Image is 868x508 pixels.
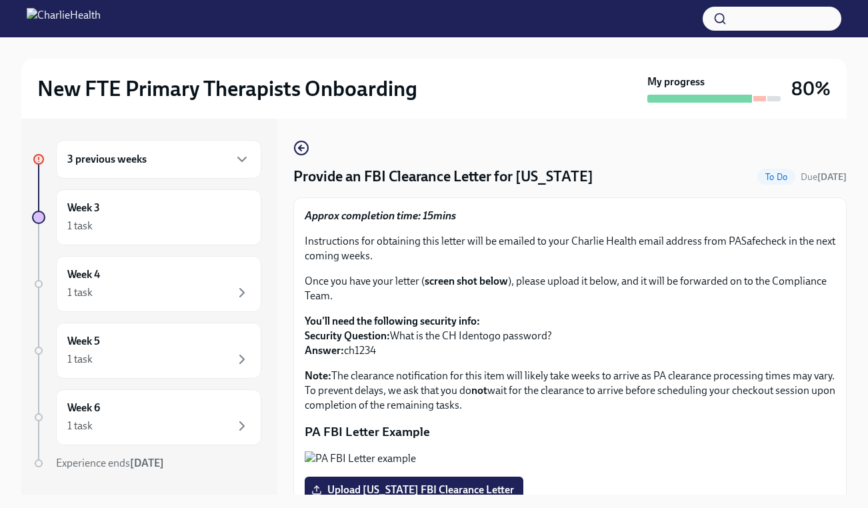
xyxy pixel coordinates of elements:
a: Week 41 task [32,256,261,312]
strong: screen shot below [425,275,508,287]
span: Experience ends [56,457,164,469]
strong: [DATE] [130,457,164,469]
span: Due [801,171,847,183]
h2: New FTE Primary Therapists Onboarding [37,75,417,102]
strong: [DATE] [817,171,847,183]
label: Upload [US_STATE] FBI Clearance Letter [305,477,523,503]
div: 1 task [67,285,93,300]
strong: Answer: [305,344,344,357]
strong: Security Question: [305,329,390,342]
h3: 80% [791,77,831,101]
p: What is the CH Identogo password? ch1234 [305,314,835,358]
a: Week 61 task [32,389,261,445]
p: PA FBI Letter Example [305,423,835,441]
h6: 3 previous weeks [67,152,147,167]
strong: Note: [305,369,331,382]
strong: You'll need the following security info: [305,315,480,327]
strong: not [471,384,487,397]
div: 1 task [67,352,93,367]
h6: Week 6 [67,401,100,415]
h6: Week 4 [67,267,100,282]
span: October 10th, 2025 10:00 [801,171,847,183]
h6: Week 3 [67,201,100,215]
a: Week 31 task [32,189,261,245]
span: Upload [US_STATE] FBI Clearance Letter [314,483,514,497]
span: To Do [757,172,795,182]
p: Instructions for obtaining this letter will be emailed to your Charlie Health email address from ... [305,234,835,263]
p: Once you have your letter ( ), please upload it below, and it will be forwarded on to the Complia... [305,274,835,303]
a: Week 51 task [32,323,261,379]
button: Zoom image [305,451,835,466]
div: 3 previous weeks [56,140,261,179]
img: CharlieHealth [27,8,101,29]
h6: Week 5 [67,334,100,349]
p: The clearance notification for this item will likely take weeks to arrive as PA clearance process... [305,369,835,413]
div: 1 task [67,219,93,233]
div: 1 task [67,419,93,433]
h4: Provide an FBI Clearance Letter for [US_STATE] [293,167,593,187]
strong: Approx completion time: 15mins [305,209,456,222]
strong: My progress [647,75,705,89]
